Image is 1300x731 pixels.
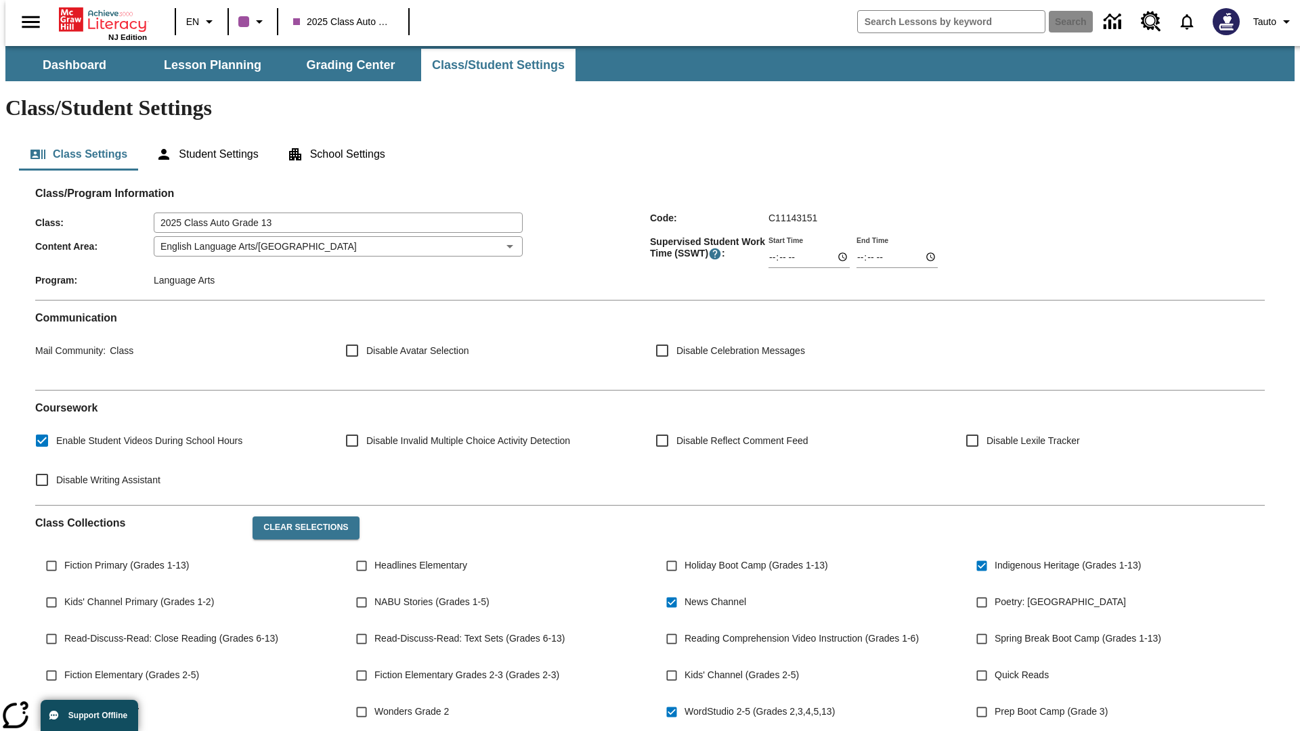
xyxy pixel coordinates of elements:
button: School Settings [276,138,396,171]
span: Program : [35,275,154,286]
input: search field [858,11,1045,32]
span: Lesson Planning [164,58,261,73]
span: Content Area : [35,241,154,252]
div: English Language Arts/[GEOGRAPHIC_DATA] [154,236,523,257]
span: WordStudio 2-5 (Grades 2,3,4,5,13) [685,705,835,719]
span: Read-Discuss-Read: Text Sets (Grades 6-13) [374,632,565,646]
span: Grading Center [306,58,395,73]
a: Home [59,6,147,33]
span: Class : [35,217,154,228]
div: Class/Student Settings [19,138,1281,171]
span: Indigenous Heritage (Grades 1-13) [995,558,1141,573]
span: NJ Edition [108,33,147,41]
button: Class color is purple. Change class color [233,9,273,34]
button: Select a new avatar [1205,4,1248,39]
span: Wonders Grade 2 [374,705,449,719]
span: Headlines Elementary [374,558,467,573]
span: NABU Stories (Grades 1-5) [374,595,490,609]
span: Disable Invalid Multiple Choice Activity Detection [366,434,570,448]
span: Prep Boot Camp (Grade 3) [995,705,1108,719]
a: Resource Center, Will open in new tab [1133,3,1169,40]
button: Profile/Settings [1248,9,1300,34]
span: Fiction Elementary Grades 2-3 (Grades 2-3) [374,668,559,682]
span: Class [106,345,133,356]
span: Disable Writing Assistant [56,473,160,487]
span: Quick Reads [995,668,1049,682]
div: Coursework [35,401,1265,494]
span: Fiction Elementary (Grades 2-5) [64,668,199,682]
span: EN [186,15,199,29]
span: 2025 Class Auto Grade 13 [293,15,393,29]
div: Communication [35,311,1265,379]
span: Mail Community : [35,345,106,356]
button: Lesson Planning [145,49,280,81]
span: Poetry: [GEOGRAPHIC_DATA] [995,595,1126,609]
h1: Class/Student Settings [5,95,1295,120]
span: Disable Celebration Messages [676,344,805,358]
label: End Time [857,235,888,245]
img: Avatar [1213,8,1240,35]
span: C11143151 [768,213,817,223]
span: Support Offline [68,711,127,720]
button: Class/Student Settings [421,49,576,81]
span: Language Arts [154,275,215,286]
span: Enable Student Videos During School Hours [56,434,242,448]
span: Disable Avatar Selection [366,344,469,358]
span: Spring Break Boot Camp (Grades 1-13) [995,632,1161,646]
h2: Class/Program Information [35,187,1265,200]
span: Disable Lexile Tracker [987,434,1080,448]
span: Read-Discuss-Read: Close Reading (Grades 6-13) [64,632,278,646]
span: Kids' Channel Primary (Grades 1-2) [64,595,214,609]
button: Dashboard [7,49,142,81]
label: Start Time [768,235,803,245]
span: Reading Comprehension Video Instruction (Grades 1-6) [685,632,919,646]
span: Dashboard [43,58,106,73]
h2: Communication [35,311,1265,324]
div: SubNavbar [5,46,1295,81]
div: SubNavbar [5,49,577,81]
span: Tauto [1253,15,1276,29]
button: Open side menu [11,2,51,42]
span: News Channel [685,595,746,609]
a: Data Center [1096,3,1133,41]
button: Support Offline [41,700,138,731]
button: Language: EN, Select a language [180,9,223,34]
div: Home [59,5,147,41]
button: Student Settings [145,138,269,171]
a: Notifications [1169,4,1205,39]
span: Test course 10/17 [64,705,139,719]
button: Supervised Student Work Time is the timeframe when students can take LevelSet and when lessons ar... [708,247,722,261]
div: Class/Program Information [35,200,1265,289]
span: Holiday Boot Camp (Grades 1-13) [685,558,828,573]
button: Grading Center [283,49,418,81]
span: Fiction Primary (Grades 1-13) [64,558,189,573]
span: Disable Reflect Comment Feed [676,434,808,448]
span: Class/Student Settings [432,58,565,73]
span: Kids' Channel (Grades 2-5) [685,668,799,682]
button: Clear Selections [253,516,359,539]
span: Supervised Student Work Time (SSWT) : [650,236,768,261]
h2: Course work [35,401,1265,414]
button: Class Settings [19,138,138,171]
input: Class [154,213,523,233]
h2: Class Collections [35,516,242,529]
span: Code : [650,213,768,223]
